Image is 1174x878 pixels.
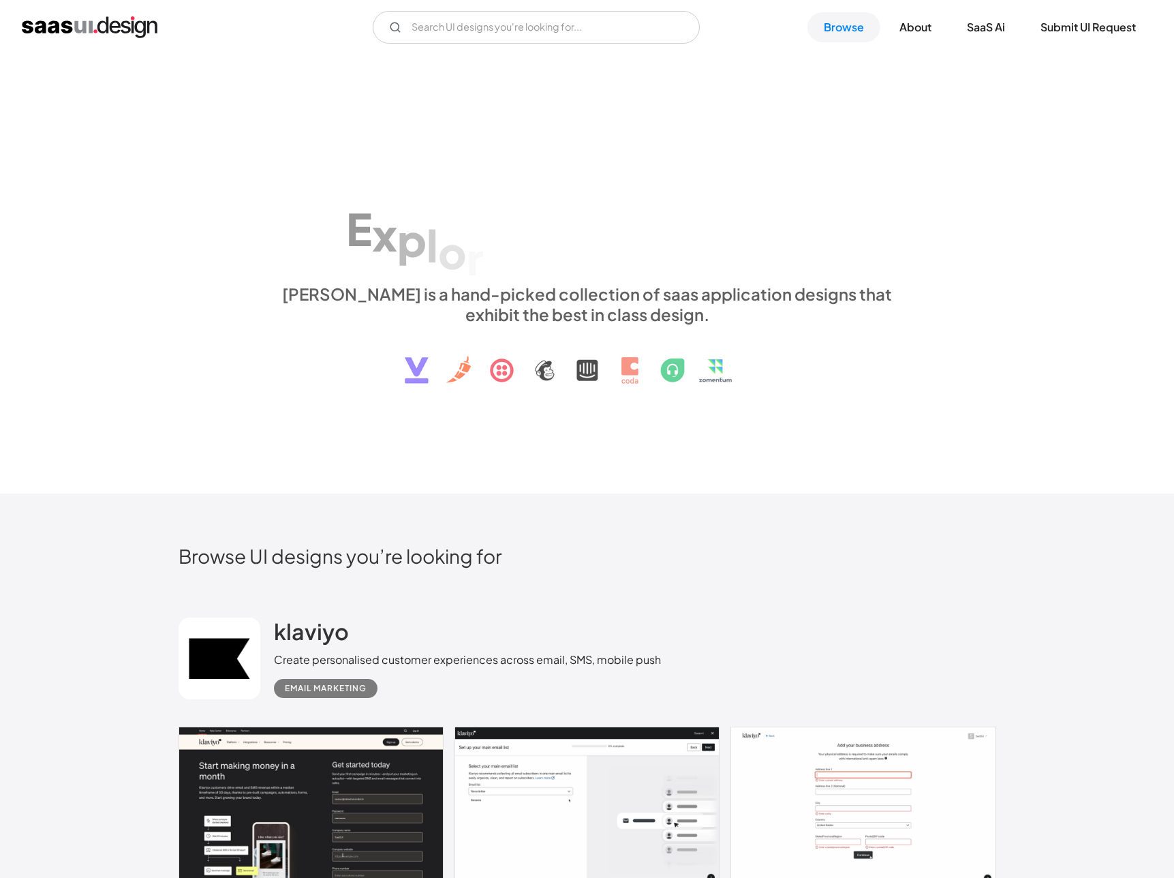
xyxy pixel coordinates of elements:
[951,12,1021,42] a: SaaS Ai
[427,219,438,271] div: l
[274,618,349,645] h2: klaviyo
[372,208,397,260] div: x
[274,166,901,271] h1: Explore SaaS UI design patterns & interactions.
[373,11,700,44] input: Search UI designs you're looking for...
[22,16,157,38] a: home
[274,652,661,668] div: Create personalised customer experiences across email, SMS, mobile push
[274,284,901,324] div: [PERSON_NAME] is a hand-picked collection of saas application designs that exhibit the best in cl...
[285,680,367,697] div: Email Marketing
[346,202,372,255] div: E
[381,324,794,395] img: text, icon, saas logo
[274,618,349,652] a: klaviyo
[397,213,427,266] div: p
[467,232,484,284] div: r
[807,12,880,42] a: Browse
[373,11,700,44] form: Email Form
[1024,12,1152,42] a: Submit UI Request
[179,544,996,568] h2: Browse UI designs you’re looking for
[438,225,467,277] div: o
[883,12,948,42] a: About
